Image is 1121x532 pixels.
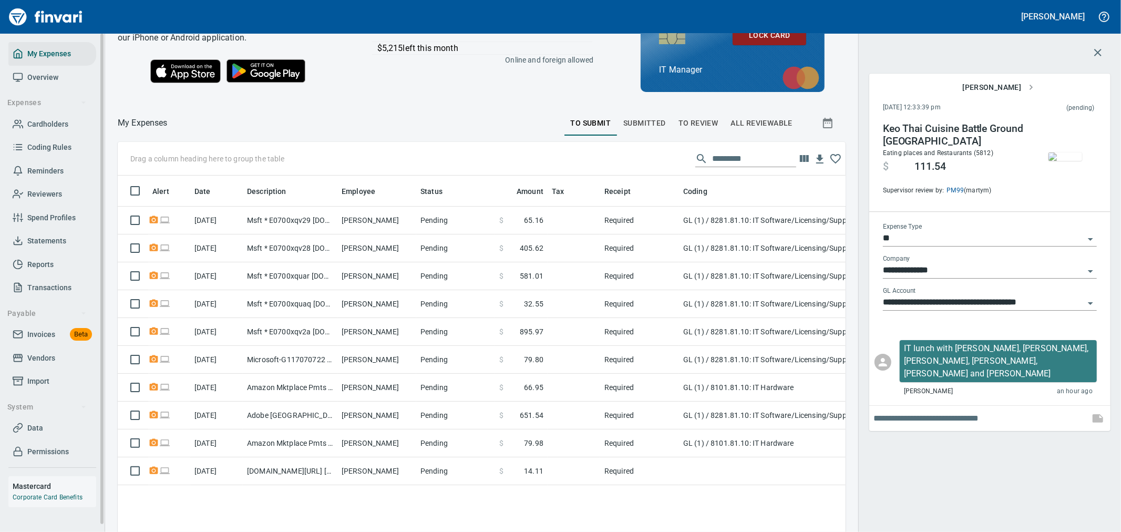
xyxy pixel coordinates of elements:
span: Invoices [27,328,55,341]
button: Click to remember these column choices [828,151,844,167]
img: Get it on Google Play [221,54,311,88]
span: Receipt Required [148,467,159,474]
h4: Keo Thai Cuisine Battle Ground [GEOGRAPHIC_DATA] [883,122,1026,148]
td: [PERSON_NAME] [337,318,416,346]
span: Amount [503,185,543,198]
span: Date [194,185,211,198]
span: Receipt Required [148,217,159,223]
a: Cardholders [8,112,96,136]
td: GL (1) / 8281.81.10: IT Software/Licensing/Support [679,207,942,234]
span: Data [27,422,43,435]
a: My Expenses [8,42,96,66]
a: PM99 [944,187,964,194]
td: Pending [416,207,495,234]
img: receipts%2Ftapani%2F2025-10-08%2FwRyD7Dpi8Aanou5rLXT8HKXjbai2__BVq9kjHh7SuPzoOn3BbS_thumb.jpg [1048,152,1082,161]
span: 65.16 [524,215,543,226]
span: [DATE] 12:33:39 pm [883,103,1004,113]
span: 66.95 [524,382,543,393]
button: Download table [812,151,828,167]
span: Submitted [623,117,666,130]
td: GL (1) / 8101.81.10: IT Hardware [679,374,942,402]
span: $ [499,326,503,337]
span: 581.01 [520,271,543,281]
label: Expense Type [883,224,922,230]
td: Amazon Mktplace Pmts [DOMAIN_NAME][URL] WA [243,374,337,402]
button: [PERSON_NAME] [958,78,1038,97]
a: Corporate Card Benefits [13,494,83,501]
td: [DATE] [190,262,243,290]
span: 895.97 [520,326,543,337]
span: Alert [152,185,169,198]
td: Msft * E0700xquar [DOMAIN_NAME] WA [243,262,337,290]
p: My Expenses [118,117,168,129]
span: Vendors [27,352,55,365]
span: [PERSON_NAME] [962,81,1034,94]
span: $ [499,354,503,365]
span: Eating places and Restaurants (5812) [883,149,993,157]
span: Reports [27,258,54,271]
span: Coding Rules [27,141,71,154]
td: [PERSON_NAME] [337,262,416,290]
span: Receipt Required [148,244,159,251]
span: $ [883,160,889,173]
span: 14.11 [524,466,543,476]
span: Permissions [27,445,69,458]
td: [PERSON_NAME] [337,429,416,457]
td: [DATE] [190,207,243,234]
td: GL (1) / 8281.81.10: IT Software/Licensing/Support [679,290,942,318]
a: Vendors [8,346,96,370]
span: Reviewers [27,188,62,201]
div: Click for options [900,340,1097,382]
td: [PERSON_NAME] [337,402,416,429]
td: Required [600,318,679,346]
td: [PERSON_NAME] [337,290,416,318]
td: Required [600,429,679,457]
h5: [PERSON_NAME] [1022,11,1085,22]
td: GL (1) / 8281.81.10: IT Software/Licensing/Support [679,402,942,429]
span: Payable [7,307,87,320]
button: Choose columns to display [796,151,812,167]
span: Online transaction [159,384,170,391]
td: [PERSON_NAME] [337,207,416,234]
button: Open [1083,296,1098,311]
span: Employee [342,185,375,198]
td: [DATE] [190,290,243,318]
span: Receipt Required [148,412,159,418]
a: Permissions [8,440,96,464]
span: Online transaction [159,412,170,418]
td: GL (1) / 8281.81.10: IT Software/Licensing/Support [679,318,942,346]
span: Alert [152,185,183,198]
td: Required [600,234,679,262]
td: [DATE] [190,234,243,262]
td: GL (1) / 8281.81.10: IT Software/Licensing/Support [679,234,942,262]
td: [PERSON_NAME] [337,457,416,485]
button: Expenses [3,93,91,112]
span: System [7,401,87,414]
td: Required [600,207,679,234]
span: Tax [552,185,578,198]
span: 111.54 [914,160,946,173]
td: GL (1) / 8281.81.10: IT Software/Licensing/Support [679,346,942,374]
a: Reports [8,253,96,277]
span: $ [499,271,503,281]
span: $ [499,382,503,393]
nav: breadcrumb [118,117,168,129]
td: [PERSON_NAME] [337,346,416,374]
span: Online transaction [159,328,170,335]
td: Required [600,457,679,485]
span: [PERSON_NAME] [904,386,953,397]
p: IT lunch with [PERSON_NAME], [PERSON_NAME], [PERSON_NAME], [PERSON_NAME], [PERSON_NAME] and [PERS... [904,342,1093,380]
button: Open [1083,232,1098,247]
td: [DATE] [190,457,243,485]
label: GL Account [883,288,916,294]
span: Import [27,375,49,388]
td: Msft * E0700xqv29 [DOMAIN_NAME] WA [243,207,337,234]
td: Amazon Mktplace Pmts [DOMAIN_NAME][URL] WA [243,429,337,457]
span: Receipt [604,185,644,198]
span: Description [247,185,300,198]
td: [DATE] [190,318,243,346]
p: IT Manager [659,64,806,76]
td: Required [600,262,679,290]
td: Required [600,290,679,318]
span: Online transaction [159,217,170,223]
